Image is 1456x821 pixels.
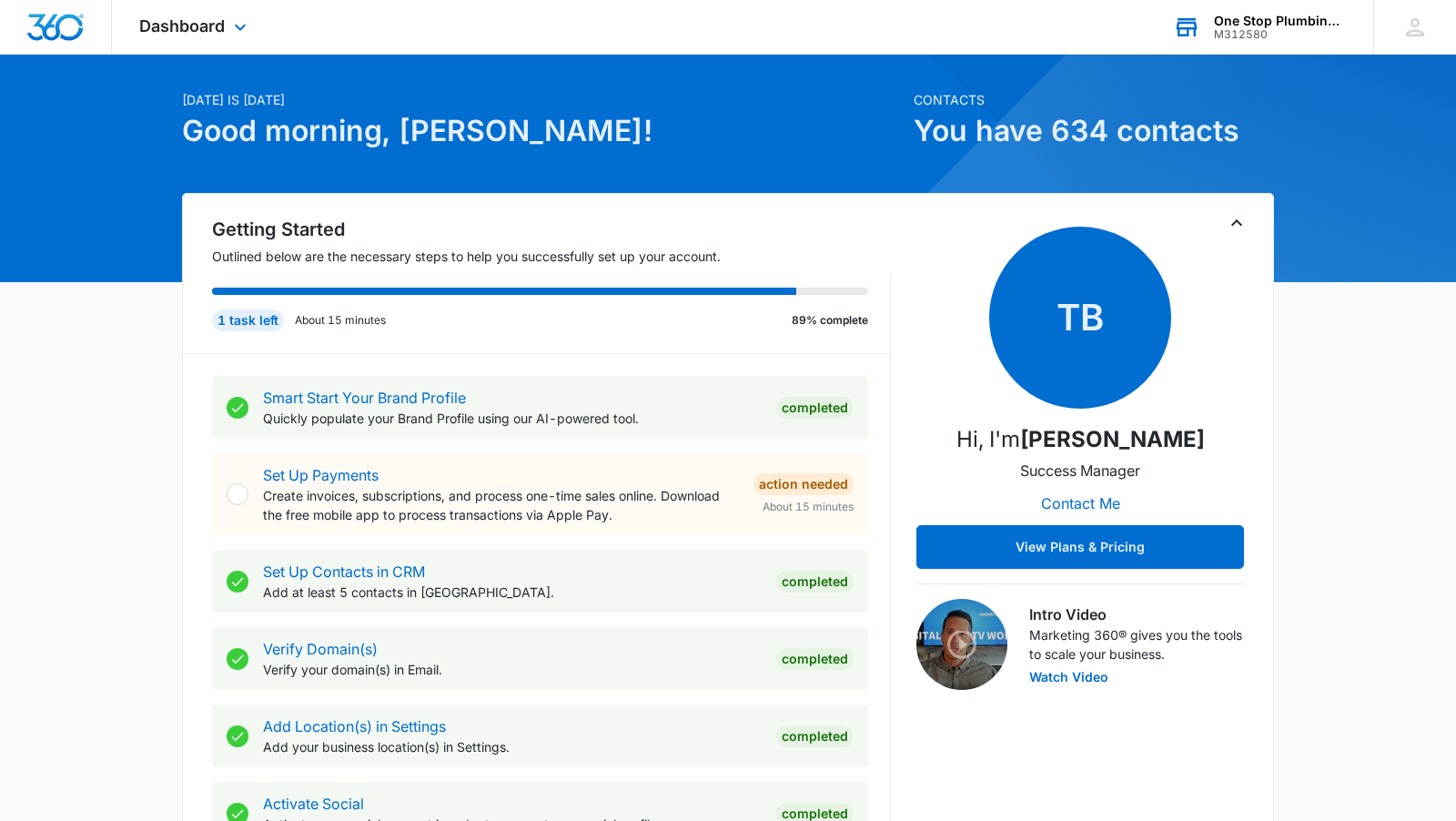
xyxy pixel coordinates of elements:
button: Contact Me [1023,481,1138,525]
a: Set Up Contacts in CRM [263,563,425,581]
p: Quickly populate your Brand Profile using our AI-powered tool. [263,409,762,428]
span: Dashboard [139,16,225,35]
h1: You have 634 contacts [914,109,1274,153]
div: 1 task left [212,309,284,331]
a: Add Location(s) in Settings [263,717,446,735]
button: Watch Video [1029,671,1108,684]
h3: Intro Video [1029,603,1244,625]
p: Add your business location(s) in Settings. [263,737,762,756]
div: account id [1214,28,1347,41]
span: TB [989,227,1171,409]
p: [DATE] is [DATE] [182,90,903,109]
p: Marketing 360® gives you the tools to scale your business. [1029,625,1244,664]
img: Intro Video [916,599,1007,690]
div: Action Needed [753,473,854,495]
p: About 15 minutes [295,312,386,329]
p: Create invoices, subscriptions, and process one-time sales online. Download the free mobile app t... [263,486,739,524]
p: Contacts [914,90,1274,109]
span: About 15 minutes [763,499,854,515]
a: Smart Start Your Brand Profile [263,389,466,407]
p: Outlined below are the necessary steps to help you successfully set up your account. [212,247,891,266]
a: Set Up Payments [263,466,379,484]
button: Toggle Collapse [1226,212,1248,234]
div: account name [1214,14,1347,28]
div: Completed [776,397,854,419]
p: Success Manager [1020,460,1140,481]
p: Verify your domain(s) in Email. [263,660,762,679]
p: 89% complete [792,312,868,329]
h2: Getting Started [212,216,891,243]
div: Completed [776,648,854,670]
a: Activate Social [263,795,364,813]
div: Completed [776,571,854,593]
button: View Plans & Pricing [916,525,1244,569]
a: Verify Domain(s) [263,640,378,658]
p: Add at least 5 contacts in [GEOGRAPHIC_DATA]. [263,583,762,602]
p: Hi, I'm [956,423,1205,456]
h1: Good morning, [PERSON_NAME]! [182,109,903,153]
div: Completed [776,725,854,747]
strong: [PERSON_NAME] [1020,426,1205,452]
